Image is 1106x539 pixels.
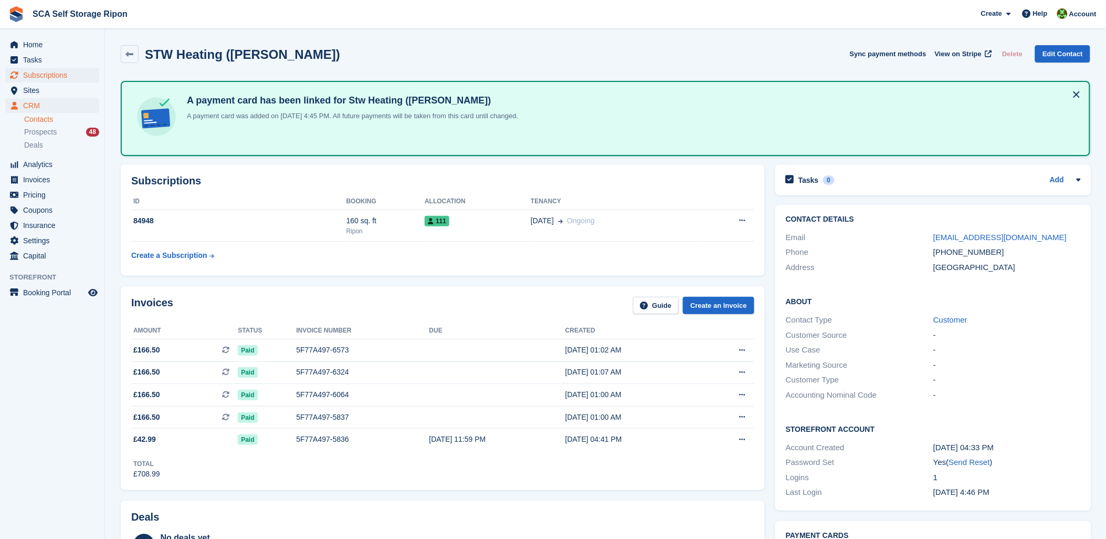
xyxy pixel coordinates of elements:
span: Paid [238,390,257,400]
div: Logins [786,472,933,484]
h2: Tasks [798,175,819,185]
th: Amount [131,323,238,339]
div: Phone [786,246,933,258]
div: [DATE] 04:33 PM [933,442,1081,454]
span: Settings [23,233,86,248]
th: Invoice number [296,323,429,339]
a: Add [1050,174,1064,186]
h2: Subscriptions [131,175,754,187]
a: Deals [24,140,99,151]
a: menu [5,203,99,217]
div: Customer Type [786,374,933,386]
span: Coupons [23,203,86,217]
a: Send Reset [949,458,990,467]
a: SCA Self Storage Ripon [28,5,132,23]
div: [PHONE_NUMBER] [933,246,1081,258]
a: [EMAIL_ADDRESS][DOMAIN_NAME] [933,233,1067,242]
span: Analytics [23,157,86,172]
span: Booking Portal [23,285,86,300]
div: 5F77A497-6064 [296,389,429,400]
th: Status [238,323,296,339]
div: - [933,329,1081,341]
h2: STW Heating ([PERSON_NAME]) [145,47,340,61]
button: Sync payment methods [850,45,926,63]
span: Account [1069,9,1097,19]
a: menu [5,233,99,248]
div: Yes [933,457,1081,469]
th: ID [131,193,346,210]
div: - [933,389,1081,401]
div: Password Set [786,457,933,469]
a: Customer [933,315,967,324]
span: Storefront [9,272,104,283]
div: Total [133,459,160,469]
div: 1 [933,472,1081,484]
span: £166.50 [133,367,160,378]
div: 0 [823,175,835,185]
span: Paid [238,434,257,445]
div: Customer Source [786,329,933,341]
span: Capital [23,248,86,263]
img: stora-icon-8386f47178a22dfd0bd8f6a31ec36ba5ce8667c1dd55bd0f319d3a0aa187defe.svg [8,6,24,22]
div: [DATE] 11:59 PM [429,434,565,445]
div: 160 sq. ft [346,215,425,226]
div: Email [786,232,933,244]
div: £708.99 [133,469,160,480]
h2: Contact Details [786,215,1081,224]
span: Help [1033,8,1048,19]
p: A payment card was added on [DATE] 4:45 PM. All future payments will be taken from this card unti... [183,111,518,121]
a: Contacts [24,115,99,125]
div: 48 [86,128,99,137]
span: Pricing [23,188,86,202]
a: menu [5,172,99,187]
div: [DATE] 01:02 AM [565,345,701,356]
div: [DATE] 01:00 AM [565,389,701,400]
div: 5F77A497-5836 [296,434,429,445]
a: menu [5,188,99,202]
a: menu [5,248,99,263]
a: Preview store [87,286,99,299]
span: 111 [425,216,449,226]
div: Create a Subscription [131,250,207,261]
div: 5F77A497-6324 [296,367,429,378]
div: [DATE] 01:00 AM [565,412,701,423]
a: menu [5,83,99,98]
div: 5F77A497-5837 [296,412,429,423]
span: Create [981,8,1002,19]
div: [GEOGRAPHIC_DATA] [933,262,1081,274]
button: Delete [998,45,1027,63]
div: Contact Type [786,314,933,326]
a: menu [5,37,99,52]
span: Deals [24,140,43,150]
div: - [933,374,1081,386]
img: card-linked-ebf98d0992dc2aeb22e95c0e3c79077019eb2392cfd83c6a337811c24bc77127.svg [134,95,178,139]
th: Allocation [425,193,531,210]
a: menu [5,218,99,233]
a: Create an Invoice [683,297,754,314]
th: Created [565,323,701,339]
span: [DATE] [531,215,554,226]
img: Kelly Neesham [1057,8,1068,19]
div: - [933,359,1081,371]
span: Prospects [24,127,57,137]
a: View on Stripe [931,45,994,63]
span: Paid [238,412,257,423]
a: menu [5,157,99,172]
span: Subscriptions [23,68,86,82]
div: [DATE] 01:07 AM [565,367,701,378]
a: menu [5,68,99,82]
h4: A payment card has been linked for Stw Heating ([PERSON_NAME]) [183,95,518,107]
span: Paid [238,345,257,356]
span: Ongoing [567,216,595,225]
div: 5F77A497-6573 [296,345,429,356]
time: 2025-05-07 15:46:20 UTC [933,488,989,496]
a: Edit Contact [1035,45,1090,63]
span: View on Stripe [935,49,982,59]
span: £166.50 [133,345,160,356]
div: 84948 [131,215,346,226]
a: menu [5,53,99,67]
a: Create a Subscription [131,246,214,265]
div: Address [786,262,933,274]
div: - [933,344,1081,356]
span: Home [23,37,86,52]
